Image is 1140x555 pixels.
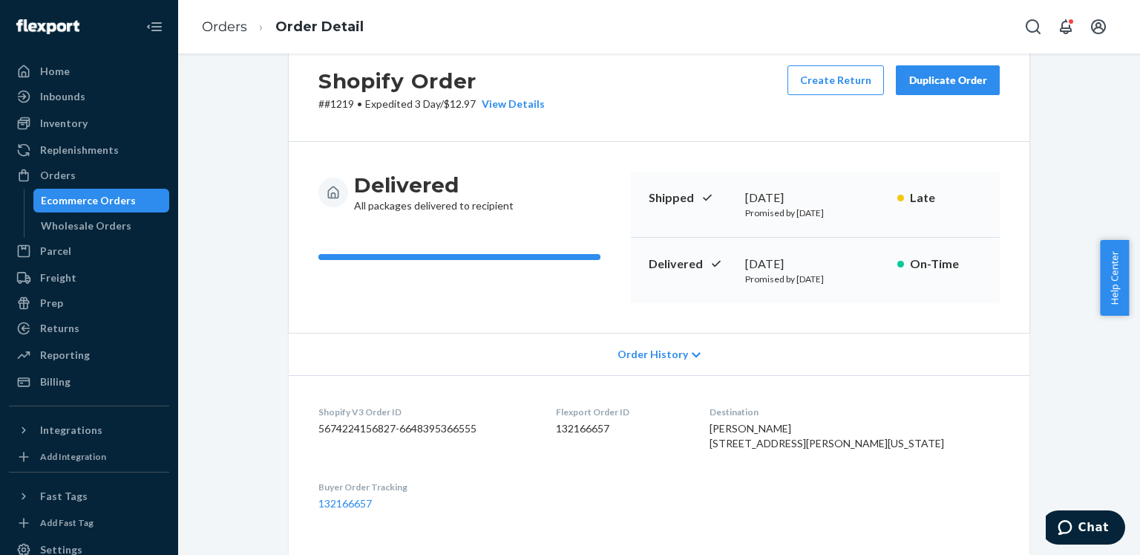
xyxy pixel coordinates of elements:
[318,481,532,493] dt: Buyer Order Tracking
[318,65,545,97] h2: Shopify Order
[357,97,362,110] span: •
[40,64,70,79] div: Home
[40,489,88,504] div: Fast Tags
[9,484,169,508] button: Fast Tags
[896,65,1000,95] button: Duplicate Order
[9,163,169,187] a: Orders
[476,97,545,111] button: View Details
[318,497,372,510] a: 132166657
[40,89,85,104] div: Inbounds
[617,347,688,362] span: Order History
[40,516,94,529] div: Add Fast Tag
[40,348,90,363] div: Reporting
[40,423,102,438] div: Integrations
[40,168,76,183] div: Orders
[9,111,169,135] a: Inventory
[33,189,170,212] a: Ecommerce Orders
[910,256,982,273] p: On-Time
[787,65,884,95] button: Create Return
[9,370,169,394] a: Billing
[9,418,169,442] button: Integrations
[9,85,169,108] a: Inbounds
[9,448,169,466] a: Add Integration
[9,514,169,532] a: Add Fast Tag
[1018,12,1048,42] button: Open Search Box
[41,218,131,233] div: Wholesale Orders
[40,296,63,311] div: Prep
[556,406,685,418] dt: Flexport Order ID
[354,172,514,213] div: All packages delivered to recipient
[40,116,88,131] div: Inventory
[9,266,169,290] a: Freight
[202,19,247,35] a: Orders
[318,406,532,418] dt: Shopify V3 Order ID
[649,189,733,207] p: Shipped
[16,19,79,34] img: Flexport logo
[9,138,169,162] a: Replenishments
[9,59,169,83] a: Home
[354,172,514,198] h3: Delivered
[41,193,136,208] div: Ecommerce Orders
[710,406,1000,418] dt: Destination
[710,422,944,449] span: [PERSON_NAME] [STREET_ADDRESS][PERSON_NAME][US_STATE]
[556,421,685,436] dd: 132166657
[318,97,545,111] p: # #1219 / $12.97
[365,97,440,110] span: Expedited 3 Day
[1084,12,1113,42] button: Open account menu
[275,19,364,35] a: Order Detail
[40,270,76,285] div: Freight
[745,273,885,285] p: Promised by [DATE]
[910,189,982,207] p: Late
[1046,510,1125,548] iframe: Opens a widget where you can chat to one of our agents
[908,73,987,88] div: Duplicate Order
[40,143,119,158] div: Replenishments
[140,12,169,42] button: Close Navigation
[1100,240,1129,316] button: Help Center
[745,189,885,207] div: [DATE]
[40,450,106,463] div: Add Integration
[33,214,170,238] a: Wholesale Orders
[9,291,169,315] a: Prep
[1051,12,1081,42] button: Open notifications
[9,317,169,340] a: Returns
[318,421,532,436] dd: 5674224156827-6648395366555
[190,5,376,49] ol: breadcrumbs
[649,256,733,273] p: Delivered
[40,244,71,259] div: Parcel
[9,239,169,263] a: Parcel
[40,374,71,389] div: Billing
[745,207,885,219] p: Promised by [DATE]
[9,343,169,367] a: Reporting
[745,256,885,273] div: [DATE]
[40,321,79,336] div: Returns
